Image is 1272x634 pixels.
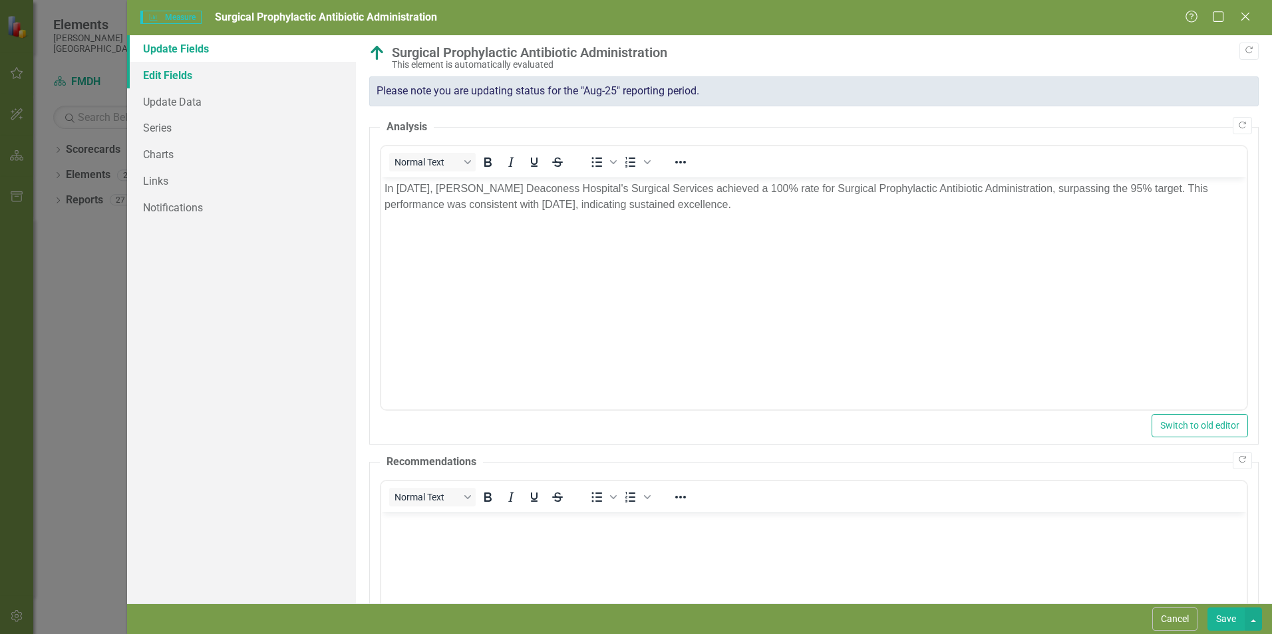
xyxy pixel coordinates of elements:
div: Bullet list [585,153,619,171]
span: Normal Text [395,492,460,502]
a: Links [127,167,356,194]
a: Series [127,114,356,141]
a: Update Data [127,88,356,115]
img: Above Target [369,45,385,61]
div: Surgical Prophylactic Antibiotic Administration [392,45,1252,60]
button: Block Normal Text [389,153,476,171]
button: Italic [500,153,522,171]
div: Numbered list [619,488,653,506]
div: Bullet list [585,488,619,506]
button: Switch to old editor [1152,414,1248,437]
legend: Recommendations [380,455,483,470]
button: Bold [476,153,499,171]
button: Cancel [1152,607,1197,631]
legend: Analysis [380,120,434,135]
span: Measure [140,11,201,24]
button: Underline [523,488,546,506]
button: Reveal or hide additional toolbar items [669,153,692,171]
button: Block Normal Text [389,488,476,506]
iframe: Rich Text Area [381,177,1247,409]
button: Strikethrough [546,153,569,171]
div: Numbered list [619,153,653,171]
div: Please note you are updating status for the "Aug-25" reporting period. [369,76,1259,106]
button: Italic [500,488,522,506]
button: Bold [476,488,499,506]
a: Charts [127,141,356,167]
button: Strikethrough [546,488,569,506]
button: Save [1207,607,1245,631]
div: This element is automatically evaluated [392,60,1252,70]
button: Underline [523,153,546,171]
span: Normal Text [395,157,460,167]
button: Reveal or hide additional toolbar items [669,488,692,506]
span: Surgical Prophylactic Antibiotic Administration [215,11,437,23]
a: Edit Fields [127,62,356,88]
a: Notifications [127,194,356,221]
a: Update Fields [127,35,356,62]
